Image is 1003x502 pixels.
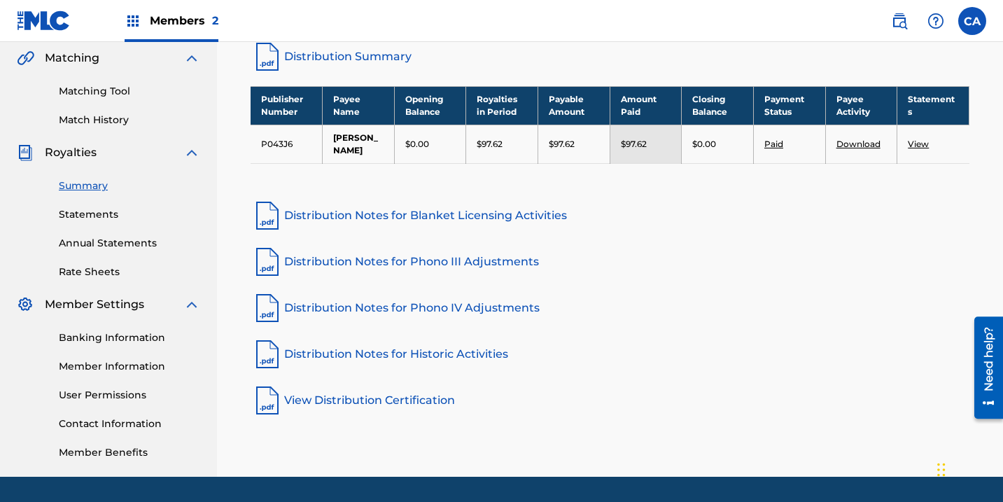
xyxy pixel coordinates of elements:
[17,11,71,31] img: MLC Logo
[251,199,969,232] a: Distribution Notes for Blanket Licensing Activities
[933,435,1003,502] iframe: Chat Widget
[251,384,284,417] img: pdf
[610,86,682,125] th: Amount Paid
[323,125,395,163] td: [PERSON_NAME]
[825,86,897,125] th: Payee Activity
[897,86,969,125] th: Statements
[251,337,969,371] a: Distribution Notes for Historic Activities
[183,50,200,67] img: expand
[922,7,950,35] div: Help
[59,113,200,127] a: Match History
[891,13,908,29] img: search
[251,125,323,163] td: P043J6
[937,449,946,491] div: Drag
[251,40,969,74] a: Distribution Summary
[251,199,284,232] img: pdf
[753,86,825,125] th: Payment Status
[183,296,200,313] img: expand
[251,291,284,325] img: pdf
[59,236,200,251] a: Annual Statements
[251,86,323,125] th: Publisher Number
[958,7,986,35] div: User Menu
[251,245,284,279] img: pdf
[885,7,913,35] a: Public Search
[682,86,754,125] th: Closing Balance
[183,144,200,161] img: expand
[59,84,200,99] a: Matching Tool
[927,13,944,29] img: help
[621,138,647,151] p: $97.62
[251,291,969,325] a: Distribution Notes for Phono IV Adjustments
[405,138,429,151] p: $0.00
[836,139,881,149] a: Download
[908,139,929,149] a: View
[45,144,97,161] span: Royalties
[45,50,99,67] span: Matching
[59,265,200,279] a: Rate Sheets
[59,359,200,374] a: Member Information
[251,384,969,417] a: View Distribution Certification
[150,13,218,29] span: Members
[394,86,466,125] th: Opening Balance
[59,179,200,193] a: Summary
[59,417,200,431] a: Contact Information
[692,138,716,151] p: $0.00
[251,245,969,279] a: Distribution Notes for Phono III Adjustments
[59,207,200,222] a: Statements
[251,40,284,74] img: distribution-summary-pdf
[59,388,200,403] a: User Permissions
[59,445,200,460] a: Member Benefits
[466,86,538,125] th: Royalties in Period
[45,296,144,313] span: Member Settings
[549,138,575,151] p: $97.62
[212,14,218,27] span: 2
[59,330,200,345] a: Banking Information
[17,144,34,161] img: Royalties
[764,139,783,149] a: Paid
[125,13,141,29] img: Top Rightsholders
[251,337,284,371] img: pdf
[17,50,34,67] img: Matching
[477,138,503,151] p: $97.62
[17,296,34,313] img: Member Settings
[964,311,1003,424] iframe: Resource Center
[323,86,395,125] th: Payee Name
[538,86,610,125] th: Payable Amount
